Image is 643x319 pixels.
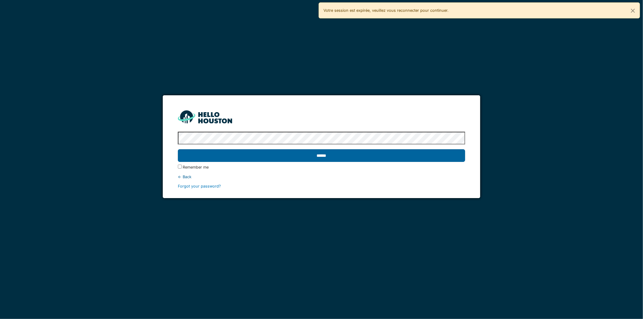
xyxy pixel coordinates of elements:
[178,174,465,180] div: ← Back
[178,110,232,123] img: HH_line-BYnF2_Hg.png
[183,164,209,170] label: Remember me
[626,3,640,19] button: Close
[319,2,640,18] div: Votre session est expirée, veuillez vous reconnecter pour continuer.
[178,184,221,188] a: Forgot your password?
